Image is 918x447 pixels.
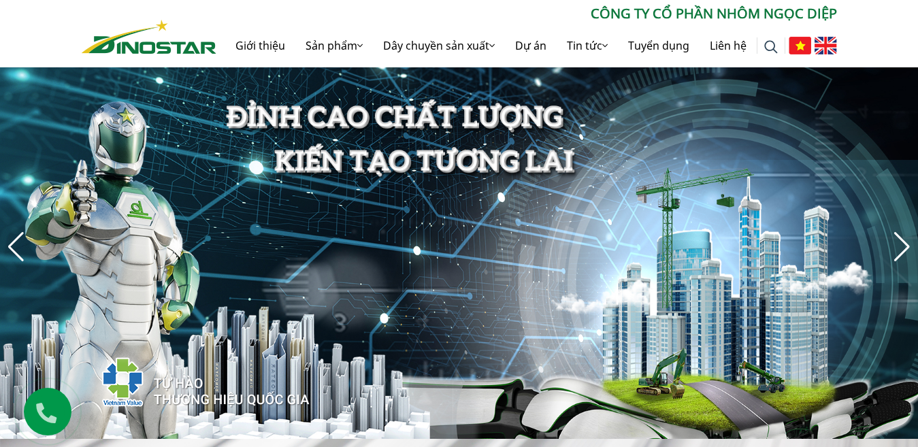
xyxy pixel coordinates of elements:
a: Sản phẩm [295,24,373,67]
a: Giới thiệu [225,24,295,67]
a: Liên hệ [700,24,757,67]
img: Nhôm Dinostar [82,20,216,54]
a: Tin tức [557,24,618,67]
img: Tiếng Việt [789,37,811,54]
div: Previous slide [7,232,25,262]
p: CÔNG TY CỔ PHẦN NHÔM NGỌC DIỆP [216,3,837,24]
a: Tuyển dụng [618,24,700,67]
a: Nhôm Dinostar [82,17,216,53]
a: Dự án [505,24,557,67]
img: English [815,37,837,54]
div: Next slide [893,232,911,262]
img: search [764,40,778,54]
a: Dây chuyền sản xuất [373,24,505,67]
img: thqg [61,333,312,425]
